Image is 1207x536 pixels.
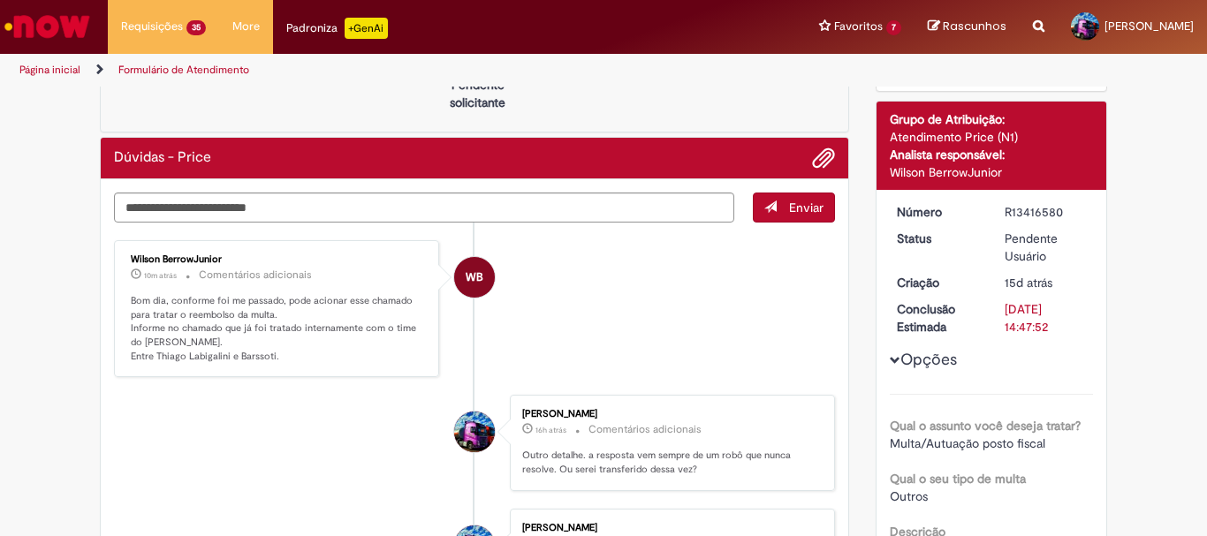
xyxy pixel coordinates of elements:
[886,20,901,35] span: 7
[1005,203,1087,221] div: R13416580
[890,435,1045,451] span: Multa/Autuação posto fiscal
[2,9,93,44] img: ServiceNow
[114,193,734,223] textarea: Digite sua mensagem aqui...
[454,411,495,452] div: Edson Moreno
[454,257,495,298] div: Wilson BerrowJunior
[121,18,183,35] span: Requisições
[1005,230,1087,265] div: Pendente Usuário
[884,230,992,247] dt: Status
[19,63,80,77] a: Página inicial
[789,200,824,215] span: Enviar
[466,256,483,298] span: WB
[1105,19,1194,34] span: [PERSON_NAME]
[144,270,177,281] time: 29/08/2025 08:14:31
[890,110,1094,128] div: Grupo de Atribuição:
[588,422,702,437] small: Comentários adicionais
[1005,300,1087,336] div: [DATE] 14:47:52
[522,409,816,419] div: [PERSON_NAME]
[928,19,1006,35] a: Rascunhos
[890,146,1094,163] div: Analista responsável:
[812,147,835,170] button: Adicionar anexos
[13,54,792,87] ul: Trilhas de página
[1005,275,1052,291] span: 15d atrás
[753,193,835,223] button: Enviar
[884,274,992,291] dt: Criação
[144,270,177,281] span: 10m atrás
[535,425,566,435] span: 16h atrás
[114,150,211,166] h2: Dúvidas - Price Histórico de tíquete
[232,18,260,35] span: More
[522,523,816,533] div: [PERSON_NAME]
[535,425,566,435] time: 28/08/2025 16:39:47
[131,294,425,364] p: Bom dia, conforme foi me passado, pode acionar esse chamado para tratar o reembolso da multa. Inf...
[834,18,883,35] span: Favoritos
[522,449,816,476] p: Outro detalhe. a resposta vem sempre de um robô que nunca resolve. Ou serei transferido dessa vez?
[943,18,1006,34] span: Rascunhos
[890,471,1026,487] b: Qual o seu tipo de multa
[890,488,928,504] span: Outros
[435,76,520,111] p: Pendente solicitante
[890,418,1081,434] b: Qual o assunto você deseja tratar?
[118,63,249,77] a: Formulário de Atendimento
[1005,274,1087,291] div: 14/08/2025 09:47:49
[884,300,992,336] dt: Conclusão Estimada
[286,18,388,39] div: Padroniza
[131,254,425,265] div: Wilson BerrowJunior
[186,20,206,35] span: 35
[890,163,1094,181] div: Wilson BerrowJunior
[1005,275,1052,291] time: 14/08/2025 09:47:49
[345,18,388,39] p: +GenAi
[890,128,1094,146] div: Atendimento Price (N1)
[884,203,992,221] dt: Número
[199,268,312,283] small: Comentários adicionais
